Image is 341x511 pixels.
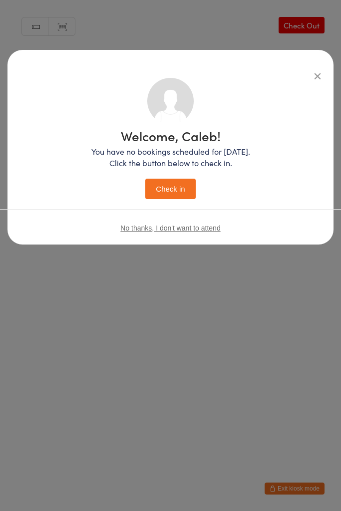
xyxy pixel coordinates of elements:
button: Check in [145,179,195,199]
h1: Welcome, Caleb! [91,129,250,142]
p: You have no bookings scheduled for [DATE]. Click the button below to check in. [91,146,250,169]
button: No thanks, I don't want to attend [120,224,220,232]
img: no_photo.png [147,78,194,124]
